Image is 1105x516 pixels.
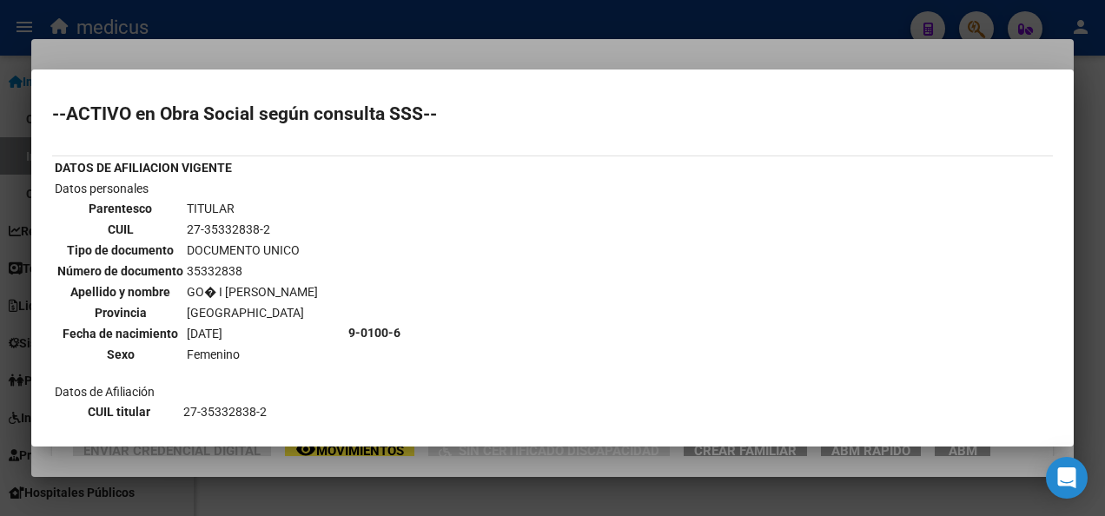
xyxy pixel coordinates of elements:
[52,105,1053,122] h2: --ACTIVO en Obra Social según consulta SSS--
[186,303,319,322] td: [GEOGRAPHIC_DATA]
[55,161,232,175] b: DATOS DE AFILIACION VIGENTE
[186,241,319,260] td: DOCUMENTO UNICO
[56,261,184,281] th: Número de documento
[56,199,184,218] th: Parentesco
[348,326,400,340] b: 9-0100-6
[56,402,181,421] th: CUIL titular
[186,324,319,343] td: [DATE]
[182,423,343,442] td: 20-36386124-6
[56,220,184,239] th: CUIL
[186,282,319,301] td: GO� I [PERSON_NAME]
[56,303,184,322] th: Provincia
[56,241,184,260] th: Tipo de documento
[56,345,184,364] th: Sexo
[56,282,184,301] th: Apellido y nombre
[186,261,319,281] td: 35332838
[54,179,346,486] td: Datos personales Datos de Afiliación
[56,324,184,343] th: Fecha de nacimiento
[56,423,181,442] th: CUIT de empleador
[186,345,319,364] td: Femenino
[1046,457,1088,499] div: Open Intercom Messenger
[182,402,343,421] td: 27-35332838-2
[186,220,319,239] td: 27-35332838-2
[186,199,319,218] td: TITULAR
